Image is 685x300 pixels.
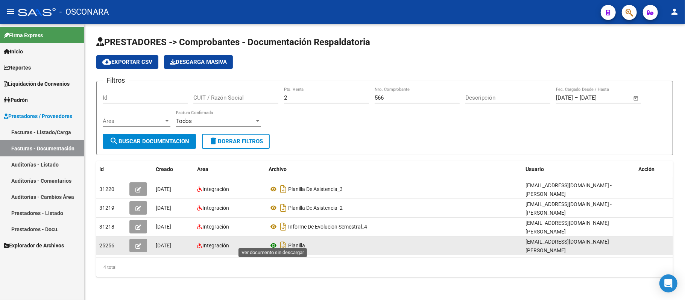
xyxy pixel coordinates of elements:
span: [EMAIL_ADDRESS][DOMAIN_NAME] - [PERSON_NAME] [526,201,612,216]
span: Exportar CSV [102,59,152,65]
button: Buscar Documentacion [103,134,196,149]
span: Archivo [269,166,287,172]
span: Acción [638,166,655,172]
span: Firma Express [4,31,43,39]
mat-icon: menu [6,7,15,16]
span: Prestadores / Proveedores [4,112,72,120]
span: Área [103,118,164,124]
div: 4 total [96,258,673,277]
input: Fecha fin [580,94,616,101]
span: Explorador de Archivos [4,241,64,250]
i: Descargar documento [278,183,288,195]
span: [DATE] [156,224,171,230]
span: Creado [156,166,173,172]
span: Liquidación de Convenios [4,80,70,88]
i: Descargar documento [278,221,288,233]
span: – [574,94,578,101]
span: [DATE] [156,242,171,248]
span: [DATE] [156,186,171,192]
span: Planilla De Asistencia_2 [288,205,343,211]
span: 31218 [99,224,114,230]
button: Open calendar [632,94,641,103]
span: 31219 [99,205,114,211]
span: Integración [202,205,229,211]
button: Borrar Filtros [202,134,270,149]
datatable-header-cell: Archivo [266,161,522,177]
mat-icon: cloud_download [102,57,111,66]
div: Open Intercom Messenger [659,274,677,292]
span: [EMAIL_ADDRESS][DOMAIN_NAME] - [PERSON_NAME] [526,182,612,197]
span: Buscar Documentacion [109,138,189,145]
span: Descarga Masiva [170,59,227,65]
span: [EMAIL_ADDRESS][DOMAIN_NAME] - [PERSON_NAME] [526,220,612,235]
mat-icon: delete [209,136,218,145]
datatable-header-cell: Usuario [522,161,635,177]
h3: Filtros [103,75,129,86]
span: [EMAIL_ADDRESS][DOMAIN_NAME] - [PERSON_NAME] [526,239,612,253]
datatable-header-cell: Acción [635,161,673,177]
span: Reportes [4,64,31,72]
datatable-header-cell: Id [96,161,126,177]
button: Descarga Masiva [164,55,233,69]
span: Area [197,166,208,172]
input: Fecha inicio [556,94,573,101]
span: 25256 [99,242,114,248]
span: PRESTADORES -> Comprobantes - Documentación Respaldatoria [96,37,370,47]
app-download-masive: Descarga masiva de comprobantes (adjuntos) [164,55,233,69]
span: Todos [176,118,192,124]
span: Id [99,166,104,172]
span: Inicio [4,47,23,56]
i: Descargar documento [278,239,288,252]
span: [DATE] [156,205,171,211]
span: Integración [202,186,229,192]
datatable-header-cell: Creado [153,161,194,177]
i: Descargar documento [278,202,288,214]
span: Borrar Filtros [209,138,263,145]
span: Planilla [288,242,305,248]
span: Integración [202,242,229,248]
mat-icon: person [670,7,679,16]
mat-icon: search [109,136,118,145]
datatable-header-cell: Area [194,161,266,177]
span: 31220 [99,186,114,192]
button: Exportar CSV [96,55,158,69]
span: Padrón [4,96,28,104]
span: Informe De Evolucion Semestral_4 [288,224,367,230]
span: Usuario [526,166,544,172]
span: Planilla De Asistencia_3 [288,186,343,192]
span: - OSCONARA [59,4,109,20]
span: Integración [202,224,229,230]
